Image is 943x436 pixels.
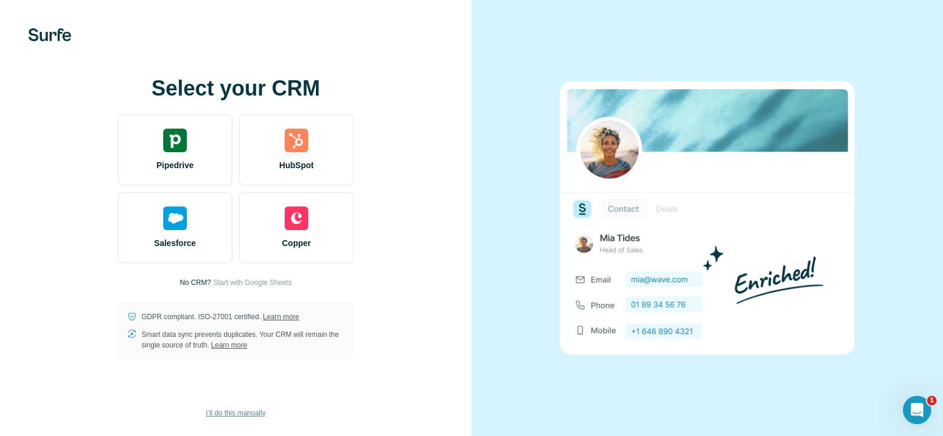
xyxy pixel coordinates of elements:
span: Salesforce [154,237,196,249]
img: Surfe's logo [28,28,71,41]
a: Learn more [211,341,247,349]
span: Pipedrive [156,159,193,171]
span: 1 [927,396,937,405]
p: No CRM? [180,277,211,288]
p: Smart data sync prevents duplicates. Your CRM will remain the single source of truth. [141,329,344,350]
img: copper's logo [285,206,308,230]
button: Start with Google Sheets [213,277,292,288]
img: salesforce's logo [163,206,187,230]
img: none image [560,81,855,355]
span: I’ll do this manually [206,408,265,418]
iframe: Intercom live chat [903,396,931,424]
span: Copper [282,237,311,249]
span: HubSpot [279,159,314,171]
h1: Select your CRM [118,77,354,100]
a: Learn more [263,313,299,321]
img: hubspot's logo [285,129,308,152]
p: GDPR compliant. ISO-27001 certified. [141,312,299,322]
img: pipedrive's logo [163,129,187,152]
button: I’ll do this manually [197,404,273,422]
